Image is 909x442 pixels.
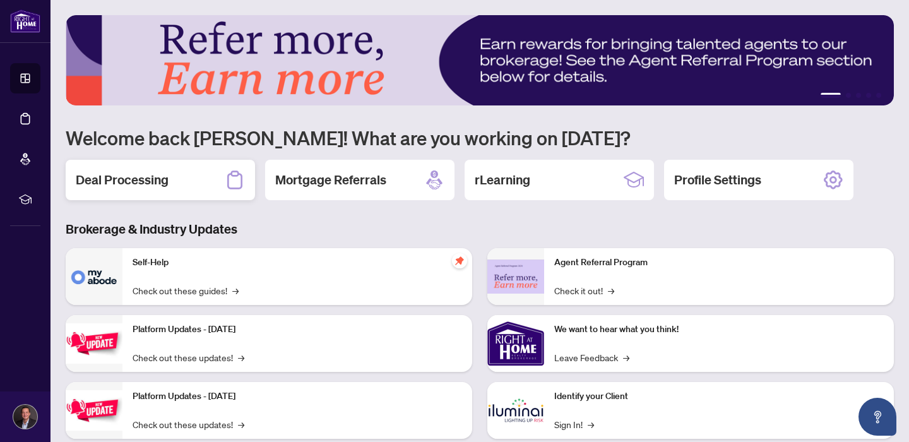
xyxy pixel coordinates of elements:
[238,417,244,431] span: →
[133,350,244,364] a: Check out these updates!→
[866,93,871,98] button: 4
[66,248,122,305] img: Self-Help
[275,171,386,189] h2: Mortgage Referrals
[487,382,544,439] img: Identify your Client
[623,350,629,364] span: →
[846,93,851,98] button: 2
[554,323,884,337] p: We want to hear what you think!
[66,126,894,150] h1: Welcome back [PERSON_NAME]! What are you working on [DATE]?
[554,390,884,403] p: Identify your Client
[10,9,40,33] img: logo
[608,284,614,297] span: →
[588,417,594,431] span: →
[238,350,244,364] span: →
[858,398,896,436] button: Open asap
[452,253,467,268] span: pushpin
[66,15,894,105] img: Slide 0
[821,93,841,98] button: 1
[66,220,894,238] h3: Brokerage & Industry Updates
[133,323,462,337] p: Platform Updates - [DATE]
[76,171,169,189] h2: Deal Processing
[487,315,544,372] img: We want to hear what you think!
[133,417,244,431] a: Check out these updates!→
[66,323,122,363] img: Platform Updates - July 21, 2025
[133,256,462,270] p: Self-Help
[232,284,239,297] span: →
[554,417,594,431] a: Sign In!→
[554,350,629,364] a: Leave Feedback→
[475,171,530,189] h2: rLearning
[66,390,122,430] img: Platform Updates - July 8, 2025
[554,256,884,270] p: Agent Referral Program
[487,260,544,294] img: Agent Referral Program
[13,405,37,429] img: Profile Icon
[554,284,614,297] a: Check it out!→
[876,93,881,98] button: 5
[133,390,462,403] p: Platform Updates - [DATE]
[856,93,861,98] button: 3
[674,171,761,189] h2: Profile Settings
[133,284,239,297] a: Check out these guides!→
